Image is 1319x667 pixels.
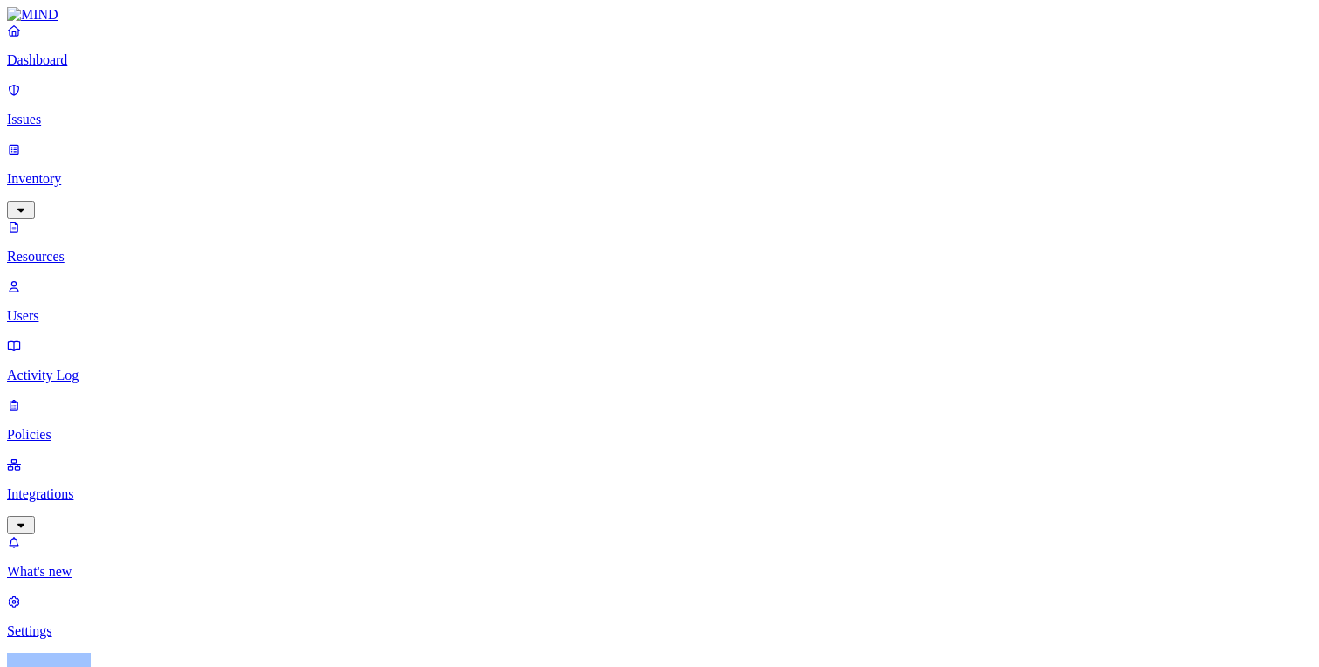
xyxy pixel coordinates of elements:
[7,457,1312,532] a: Integrations
[7,249,1312,265] p: Resources
[7,52,1312,68] p: Dashboard
[7,564,1312,580] p: What's new
[7,7,1312,23] a: MIND
[7,7,58,23] img: MIND
[7,486,1312,502] p: Integrations
[7,171,1312,187] p: Inventory
[7,82,1312,127] a: Issues
[7,112,1312,127] p: Issues
[7,623,1312,639] p: Settings
[7,594,1312,639] a: Settings
[7,278,1312,324] a: Users
[7,141,1312,217] a: Inventory
[7,23,1312,68] a: Dashboard
[7,427,1312,443] p: Policies
[7,338,1312,383] a: Activity Log
[7,368,1312,383] p: Activity Log
[7,308,1312,324] p: Users
[7,219,1312,265] a: Resources
[7,534,1312,580] a: What's new
[7,397,1312,443] a: Policies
